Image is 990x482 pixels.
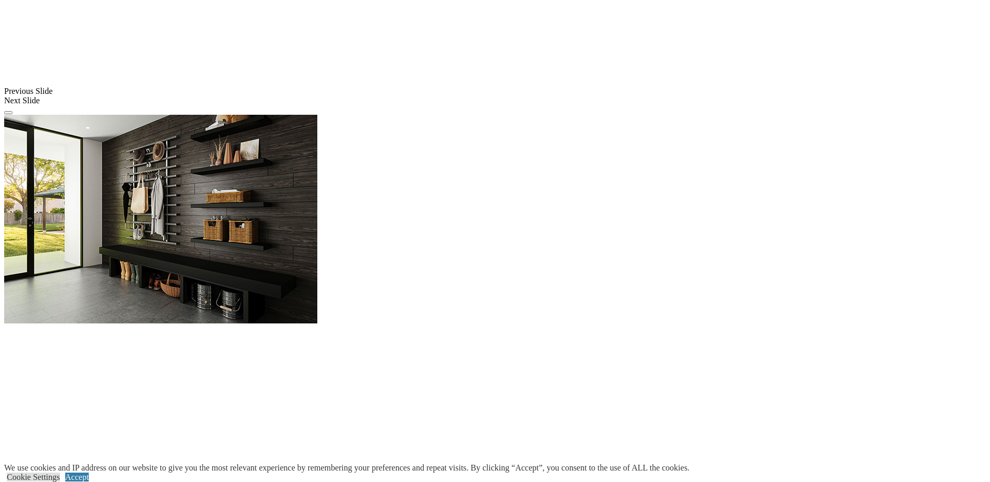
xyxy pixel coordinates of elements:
a: Cookie Settings [7,473,60,481]
button: Click here to pause slide show [4,111,13,114]
div: Next Slide [4,96,986,105]
div: Previous Slide [4,87,986,96]
img: Banner for mobile view [4,115,317,323]
div: We use cookies and IP address on our website to give you the most relevant experience by remember... [4,463,689,473]
a: Accept [65,473,89,481]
